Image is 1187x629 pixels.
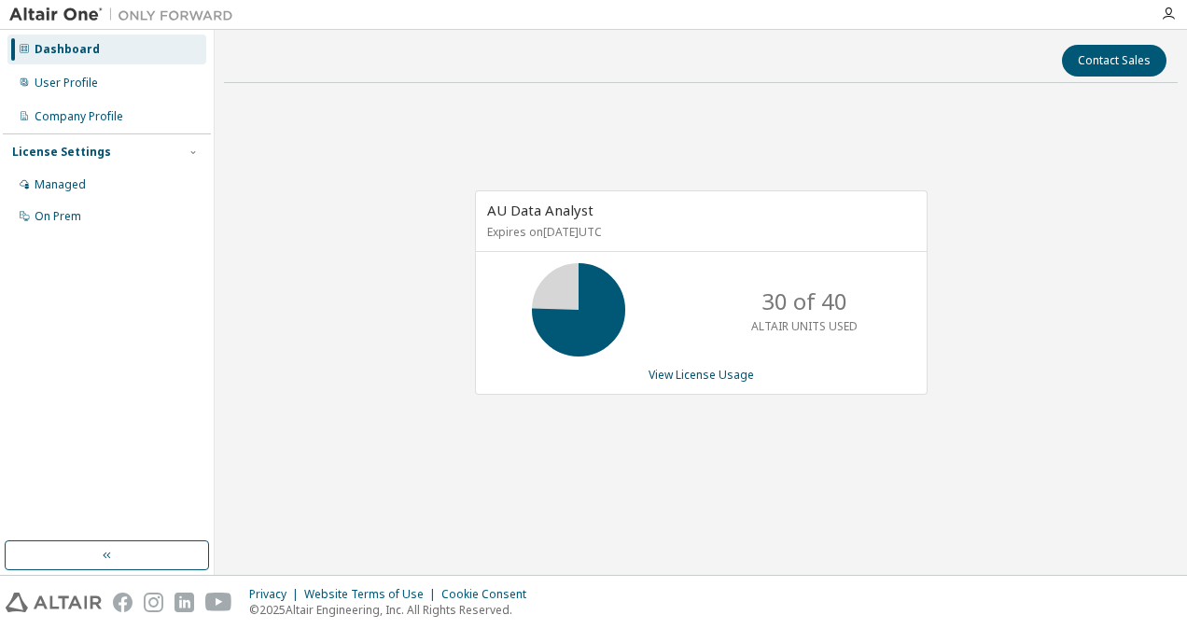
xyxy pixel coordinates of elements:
img: youtube.svg [205,593,232,612]
p: Expires on [DATE] UTC [487,224,911,240]
span: AU Data Analyst [487,201,593,219]
div: License Settings [12,145,111,160]
img: linkedin.svg [175,593,194,612]
img: instagram.svg [144,593,163,612]
div: Cookie Consent [441,587,538,602]
img: altair_logo.svg [6,593,102,612]
img: facebook.svg [113,593,133,612]
div: Company Profile [35,109,123,124]
div: Dashboard [35,42,100,57]
div: Managed [35,177,86,192]
div: Privacy [249,587,304,602]
div: User Profile [35,76,98,91]
img: Altair One [9,6,243,24]
p: © 2025 Altair Engineering, Inc. All Rights Reserved. [249,602,538,618]
div: Website Terms of Use [304,587,441,602]
p: 30 of 40 [761,286,847,317]
p: ALTAIR UNITS USED [751,318,858,334]
button: Contact Sales [1062,45,1166,77]
a: View License Usage [649,367,754,383]
div: On Prem [35,209,81,224]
